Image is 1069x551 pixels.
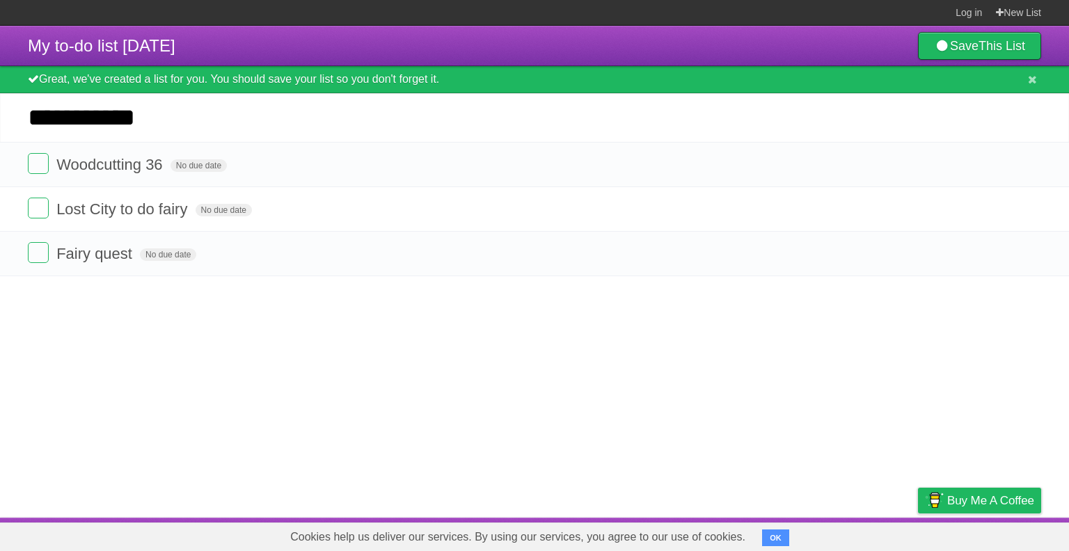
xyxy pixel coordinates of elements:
[918,488,1041,513] a: Buy me a coffee
[733,521,762,548] a: About
[853,521,883,548] a: Terms
[953,521,1041,548] a: Suggest a feature
[140,248,196,261] span: No due date
[900,521,936,548] a: Privacy
[196,204,252,216] span: No due date
[28,36,175,55] span: My to-do list [DATE]
[979,39,1025,53] b: This List
[918,32,1041,60] a: SaveThis List
[762,529,789,546] button: OK
[925,488,944,512] img: Buy me a coffee
[28,198,49,218] label: Done
[56,156,166,173] span: Woodcutting 36
[56,245,136,262] span: Fairy quest
[947,488,1034,513] span: Buy me a coffee
[276,523,759,551] span: Cookies help us deliver our services. By using our services, you agree to our use of cookies.
[779,521,835,548] a: Developers
[56,200,191,218] span: Lost City to do fairy
[171,159,227,172] span: No due date
[28,153,49,174] label: Done
[28,242,49,263] label: Done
